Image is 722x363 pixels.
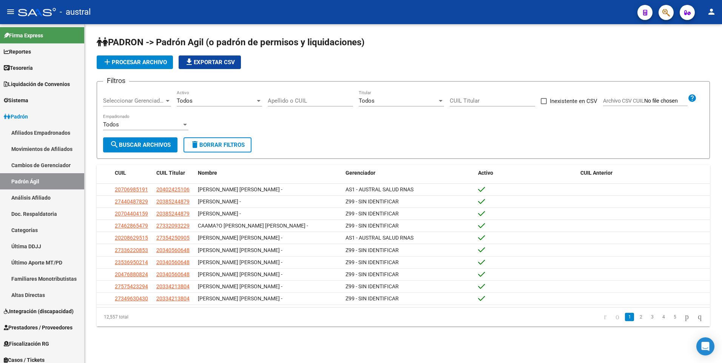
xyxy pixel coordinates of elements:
[103,59,167,66] span: Procesar archivo
[658,311,669,323] li: page 4
[659,313,668,321] a: 4
[4,323,73,332] span: Prestadores / Proveedores
[346,247,399,253] span: Z99 - SIN IDENTIFICAR
[346,198,399,205] span: Z99 - SIN IDENTIFICAR
[696,337,714,355] div: Open Intercom Messenger
[198,283,282,289] span: [PERSON_NAME] [PERSON_NAME] -
[342,165,475,181] datatable-header-cell: Gerenciador
[636,313,645,321] a: 2
[669,311,680,323] li: page 5
[612,313,623,321] a: go to previous page
[156,295,190,301] span: 20334213804
[644,98,688,105] input: Archivo CSV CUIL
[97,55,173,69] button: Procesar archivo
[346,211,399,217] span: Z99 - SIN IDENTIFICAR
[103,57,112,66] mat-icon: add
[115,283,148,289] span: 27575423294
[185,57,194,66] mat-icon: file_download
[4,64,33,72] span: Tesorería
[156,186,190,192] span: 20402425106
[6,7,15,16] mat-icon: menu
[4,96,28,105] span: Sistema
[198,235,282,241] span: [PERSON_NAME] [PERSON_NAME] -
[103,137,177,152] button: Buscar Archivos
[179,55,241,69] button: Exportar CSV
[359,97,375,104] span: Todos
[346,223,399,229] span: Z99 - SIN IDENTIFICAR
[475,165,577,181] datatable-header-cell: Activo
[112,165,153,181] datatable-header-cell: CUIL
[115,295,148,301] span: 27349630430
[346,170,375,176] span: Gerenciador
[670,313,679,321] a: 5
[682,313,692,321] a: go to next page
[346,186,413,192] span: AS1 - AUSTRAL SALUD RNAS
[198,186,282,192] span: [PERSON_NAME] [PERSON_NAME] -
[190,142,245,148] span: Borrar Filtros
[110,140,119,149] mat-icon: search
[115,198,148,205] span: 27440487829
[550,97,597,106] span: Inexistente en CSV
[97,308,218,326] div: 12,557 total
[156,235,190,241] span: 27354250905
[177,97,193,104] span: Todos
[198,295,282,301] span: [PERSON_NAME] [PERSON_NAME] -
[115,235,148,241] span: 20208629515
[156,170,185,176] span: CUIL Titular
[603,98,644,104] span: Archivo CSV CUIL
[115,170,126,176] span: CUIL
[625,313,634,321] a: 1
[60,4,91,20] span: - austral
[4,112,28,121] span: Padrón
[648,313,657,321] a: 3
[580,170,612,176] span: CUIL Anterior
[346,235,413,241] span: AS1 - AUSTRAL SALUD RNAS
[346,295,399,301] span: Z99 - SIN IDENTIFICAR
[153,165,195,181] datatable-header-cell: CUIL Titular
[115,211,148,217] span: 20704404159
[635,311,646,323] li: page 2
[156,259,190,265] span: 20340560648
[198,198,241,205] span: [PERSON_NAME] -
[156,283,190,289] span: 20334213804
[4,80,70,88] span: Liquidación de Convenios
[190,140,199,149] mat-icon: delete
[4,340,49,348] span: Fiscalización RG
[600,313,610,321] a: go to first page
[646,311,658,323] li: page 3
[198,170,217,176] span: Nombre
[156,271,190,277] span: 20340560648
[198,223,308,229] span: CAAMA?O [PERSON_NAME] [PERSON_NAME] -
[156,198,190,205] span: 20385244879
[156,211,190,217] span: 20385244879
[110,142,171,148] span: Buscar Archivos
[115,259,148,265] span: 23536950214
[195,165,342,181] datatable-header-cell: Nombre
[346,259,399,265] span: Z99 - SIN IDENTIFICAR
[156,247,190,253] span: 20340560648
[707,7,716,16] mat-icon: person
[4,31,43,40] span: Firma Express
[198,259,282,265] span: [PERSON_NAME] [PERSON_NAME] -
[198,271,282,277] span: [PERSON_NAME] [PERSON_NAME] -
[115,186,148,192] span: 20706985191
[198,247,282,253] span: [PERSON_NAME] [PERSON_NAME] -
[4,307,74,315] span: Integración (discapacidad)
[478,170,493,176] span: Activo
[103,97,164,104] span: Seleccionar Gerenciador
[115,271,148,277] span: 20476880824
[577,165,710,181] datatable-header-cell: CUIL Anterior
[624,311,635,323] li: page 1
[4,48,31,56] span: Reportes
[346,283,399,289] span: Z99 - SIN IDENTIFICAR
[185,59,235,66] span: Exportar CSV
[115,223,148,229] span: 27462865479
[156,223,190,229] span: 27332093229
[688,94,697,103] mat-icon: help
[198,211,241,217] span: [PERSON_NAME] -
[346,271,399,277] span: Z99 - SIN IDENTIFICAR
[103,121,119,128] span: Todos
[97,37,364,48] span: PADRON -> Padrón Agil (o padrón de permisos y liquidaciones)
[103,75,129,86] h3: Filtros
[184,137,251,152] button: Borrar Filtros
